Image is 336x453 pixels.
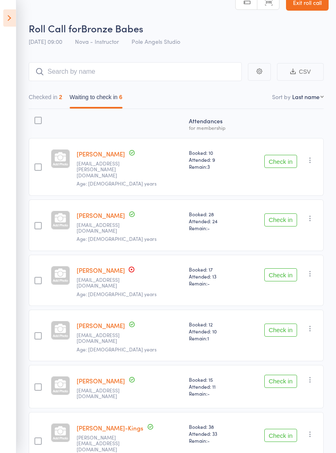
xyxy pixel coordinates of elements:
span: 1 [207,335,209,342]
button: Check in [264,429,297,442]
button: Check in [264,155,297,168]
div: 6 [119,94,123,100]
span: Booked: 12 [189,321,238,328]
button: Check in [264,213,297,226]
div: Last name [292,93,320,101]
span: Attended: 13 [189,273,238,280]
div: for membership [189,125,238,130]
span: Booked: 38 [189,423,238,430]
span: Age: [DEMOGRAPHIC_DATA] years [77,290,157,297]
span: Pole Angels Studio [132,37,180,45]
span: Remain: [189,390,238,397]
span: Remain: [189,163,238,170]
span: Attended: 9 [189,156,238,163]
span: Bronze Babes [81,21,143,35]
span: - [207,437,210,444]
button: Check in [264,375,297,388]
small: ameliahexton@gmail.com [77,332,130,344]
small: missdc2nd@gmail.com [77,222,130,234]
button: Check in [264,324,297,337]
a: [PERSON_NAME] [77,149,125,158]
span: Booked: 17 [189,266,238,273]
span: Attended: 11 [189,383,238,390]
span: Attended: 10 [189,328,238,335]
span: Booked: 10 [189,149,238,156]
input: Search by name [29,62,242,81]
span: Remain: [189,335,238,342]
a: [PERSON_NAME] [77,376,125,385]
span: Nova - Instructor [75,37,119,45]
span: - [207,224,210,231]
span: Booked: 15 [189,376,238,383]
span: Booked: 28 [189,211,238,217]
button: Waiting to check in6 [70,90,123,109]
label: Sort by [272,93,291,101]
a: [PERSON_NAME]-Kings [77,424,143,432]
span: - [207,390,210,397]
span: Age: [DEMOGRAPHIC_DATA] years [77,346,157,353]
a: [PERSON_NAME] [77,266,125,274]
button: CSV [277,63,324,81]
a: [PERSON_NAME] [77,211,125,220]
button: Checked in2 [29,90,62,109]
span: Age: [DEMOGRAPHIC_DATA] years [77,180,157,187]
span: Age: [DEMOGRAPHIC_DATA] years [77,235,157,242]
div: 2 [59,94,62,100]
small: Willagills1@outlook.com.au [77,277,130,289]
button: Check in [264,268,297,281]
span: Roll Call for [29,21,81,35]
span: 3 [207,163,210,170]
span: Attended: 24 [189,217,238,224]
span: Remain: [189,280,238,287]
span: - [207,280,210,287]
span: Remain: [189,224,238,231]
span: Attended: 33 [189,430,238,437]
div: Atten­dances [186,113,242,134]
small: phoebe.schulzkings@icloud.com [77,435,130,452]
small: uplifttraining.ult@gmail.com [77,387,130,399]
span: Remain: [189,437,238,444]
small: charlie.jayde.allen@gmail.com [77,161,130,178]
span: [DATE] 09:00 [29,37,62,45]
a: [PERSON_NAME] [77,321,125,330]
